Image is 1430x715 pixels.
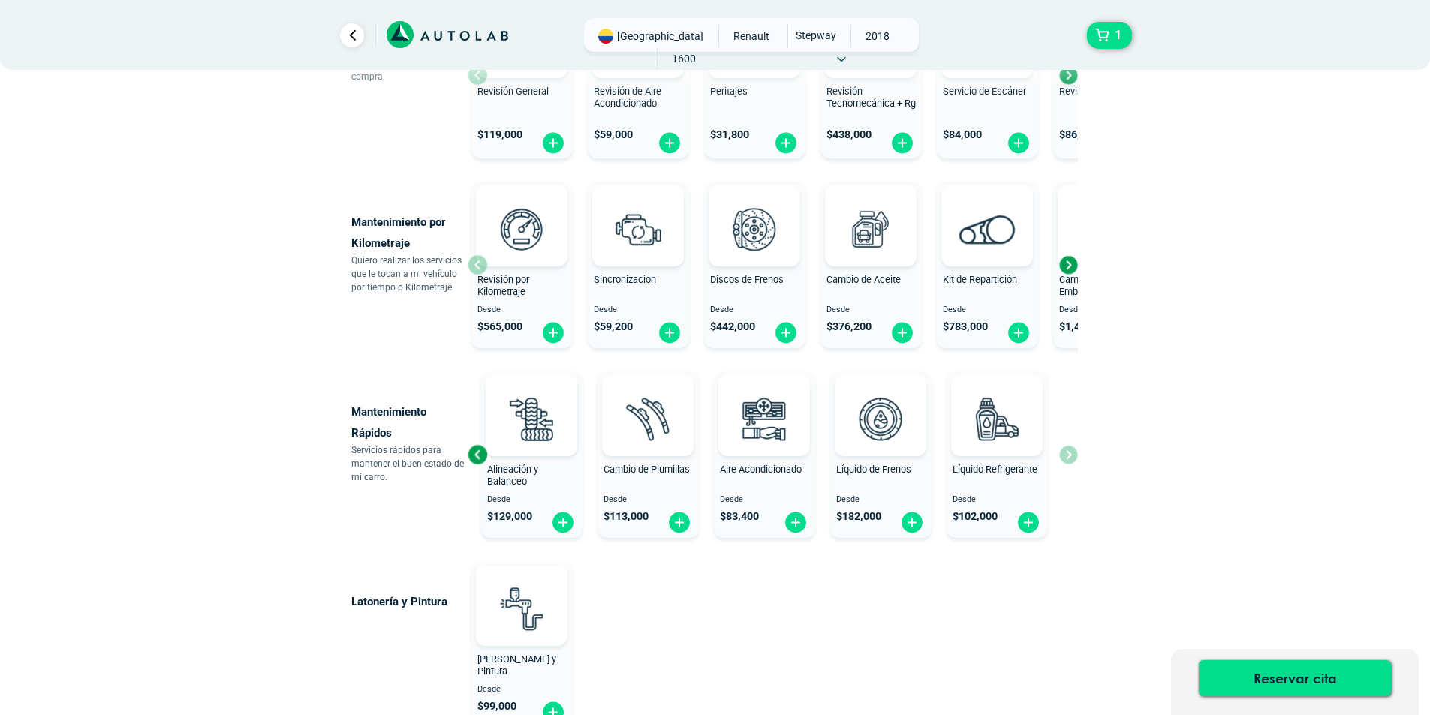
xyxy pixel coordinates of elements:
span: $ 182,000 [836,510,881,523]
img: AD0BCuuxAAAAAElFTkSuQmCC [965,188,1010,233]
button: Cambio de Plumillas Desde $113,000 [598,371,699,538]
span: Revisión de Aire Acondicionado [594,86,661,110]
img: revision_por_kilometraje-v3.svg [489,196,555,262]
img: AD0BCuuxAAAAAElFTkSuQmCC [616,188,661,233]
span: Kit de Repartición [943,274,1017,285]
button: Kit de Repartición Desde $783,000 [937,182,1038,348]
span: Revisión por Kilometraje [477,274,529,298]
span: $ 438,000 [826,128,872,141]
span: Desde [710,305,799,315]
img: Flag of COLOMBIA [598,29,613,44]
img: fi_plus-circle2.svg [541,131,565,155]
span: $ 83,400 [720,510,759,523]
img: fi_plus-circle2.svg [658,321,682,344]
p: Mantenimiento Rápidos [351,401,468,443]
span: Revisión de Batería [1059,86,1140,97]
img: aire_acondicionado-v3.svg [731,386,797,452]
span: $ 119,000 [477,128,522,141]
img: fi_plus-circle2.svg [784,511,808,534]
span: $ 102,000 [953,510,998,523]
img: sincronizacion-v3.svg [605,196,671,262]
span: $ 565,000 [477,320,522,333]
span: $ 1,410,000 [1059,320,1113,333]
img: fi_plus-circle2.svg [890,321,914,344]
span: 1600 [658,47,711,70]
img: AD0BCuuxAAAAAElFTkSuQmCC [742,378,787,423]
img: plumillas-v3.svg [615,386,681,452]
span: Desde [477,685,567,695]
span: Desde [836,495,926,505]
p: Quiero realizar los servicios que le tocan a mi vehículo por tiempo o Kilometraje [351,254,468,294]
img: fi_plus-circle2.svg [900,511,924,534]
span: [GEOGRAPHIC_DATA] [617,29,703,44]
img: kit_de_embrague-v3.svg [1070,196,1136,262]
span: $ 99,000 [477,700,516,713]
button: Líquido de Frenos Desde $182,000 [830,371,932,538]
p: Mantenimiento por Kilometraje [351,212,468,254]
img: AD0BCuuxAAAAAElFTkSuQmCC [848,188,893,233]
button: Cambio de Kit de Embrague Desde $1,410,000 [1053,182,1155,348]
img: liquido_refrigerante-v3.svg [964,386,1030,452]
span: $ 376,200 [826,320,872,333]
img: fi_plus-circle2.svg [541,321,565,344]
span: Desde [943,305,1032,315]
button: Aire Acondicionado Desde $83,400 [714,371,815,538]
img: fi_plus-circle2.svg [551,511,575,534]
div: Previous slide [466,443,489,466]
span: Desde [826,305,916,315]
img: AD0BCuuxAAAAAElFTkSuQmCC [499,188,544,233]
span: Peritajes [710,86,748,97]
button: Sincronizacion Desde $59,200 [588,182,689,348]
span: $ 84,000 [943,128,982,141]
span: Discos de Frenos [710,274,784,285]
span: 2018 [851,25,905,47]
span: $ 113,000 [604,510,649,523]
img: fi_plus-circle2.svg [658,131,682,155]
img: latoneria_y_pintura-v3.svg [489,575,555,641]
button: Discos de Frenos Desde $442,000 [704,182,805,348]
button: Cambio de Aceite Desde $376,200 [820,182,922,348]
span: Desde [594,305,683,315]
span: Desde [604,495,693,505]
img: fi_plus-circle2.svg [1007,321,1031,344]
img: AD0BCuuxAAAAAElFTkSuQmCC [858,378,903,423]
img: AD0BCuuxAAAAAElFTkSuQmCC [732,188,777,233]
a: Ir al paso anterior [340,23,364,47]
span: $ 442,000 [710,320,755,333]
span: Cambio de Aceite [826,274,901,285]
img: AD0BCuuxAAAAAElFTkSuQmCC [499,568,544,613]
img: frenos2-v3.svg [721,196,787,262]
button: Líquido Refrigerante Desde $102,000 [947,371,1048,538]
button: Revisión por Kilometraje Desde $565,000 [471,182,573,348]
span: Desde [487,495,577,505]
button: 1 [1087,22,1132,49]
img: alineacion_y_balanceo-v3.svg [498,386,564,452]
span: $ 31,800 [710,128,749,141]
span: Líquido Refrigerante [953,464,1037,475]
img: correa_de_reparticion-v3.svg [959,215,1016,244]
span: $ 59,000 [594,128,633,141]
img: fi_plus-circle2.svg [774,321,798,344]
span: [PERSON_NAME] y Pintura [477,653,556,677]
img: AD0BCuuxAAAAAElFTkSuQmCC [625,378,670,423]
img: fi_plus-circle2.svg [890,131,914,155]
span: Desde [477,305,567,315]
img: cambio_de_aceite-v3.svg [838,196,904,262]
span: Cambio de Kit de Embrague [1059,274,1130,298]
span: STEPWAY [788,25,841,46]
div: Next slide [1057,64,1079,86]
span: Líquido de Frenos [836,464,911,475]
span: Sincronizacion [594,274,656,285]
p: Latonería y Pintura [351,591,468,612]
img: fi_plus-circle2.svg [774,131,798,155]
div: Next slide [1057,254,1079,276]
span: $ 59,200 [594,320,633,333]
button: Reservar cita [1199,660,1391,696]
span: Desde [720,495,809,505]
span: Aire Acondicionado [720,464,802,475]
span: Cambio de Plumillas [604,464,690,475]
span: $ 129,000 [487,510,532,523]
span: $ 783,000 [943,320,988,333]
button: Alineación y Balanceo Desde $129,000 [481,371,583,538]
span: RENAULT [725,25,778,47]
